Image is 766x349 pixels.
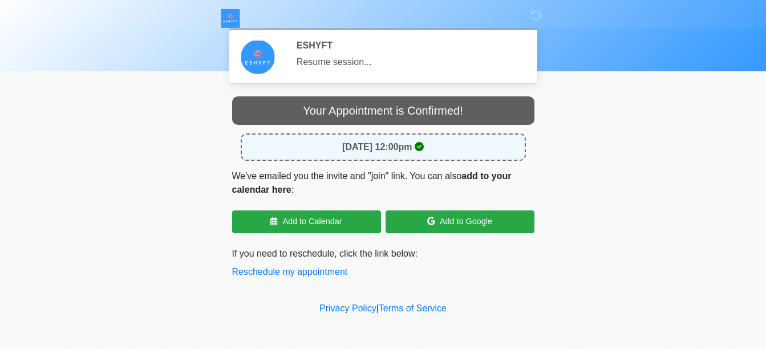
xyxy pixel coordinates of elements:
[232,169,534,197] p: We've emailed you the invite and "join" link. You can also :
[232,247,534,279] p: If you need to reschedule, click the link below:
[386,210,534,233] a: Add to Google
[221,9,240,28] img: ESHYFT Logo
[319,303,376,313] a: Privacy Policy
[232,265,348,279] button: Reschedule my appointment
[232,210,381,233] a: Add to Calendar
[241,40,275,74] img: Agent Avatar
[232,96,534,125] div: Your Appointment is Confirmed!
[379,303,447,313] a: Terms of Service
[342,142,412,152] strong: [DATE] 12:00pm
[376,303,379,313] a: |
[297,55,517,69] div: Resume session...
[297,40,517,51] h2: ESHYFT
